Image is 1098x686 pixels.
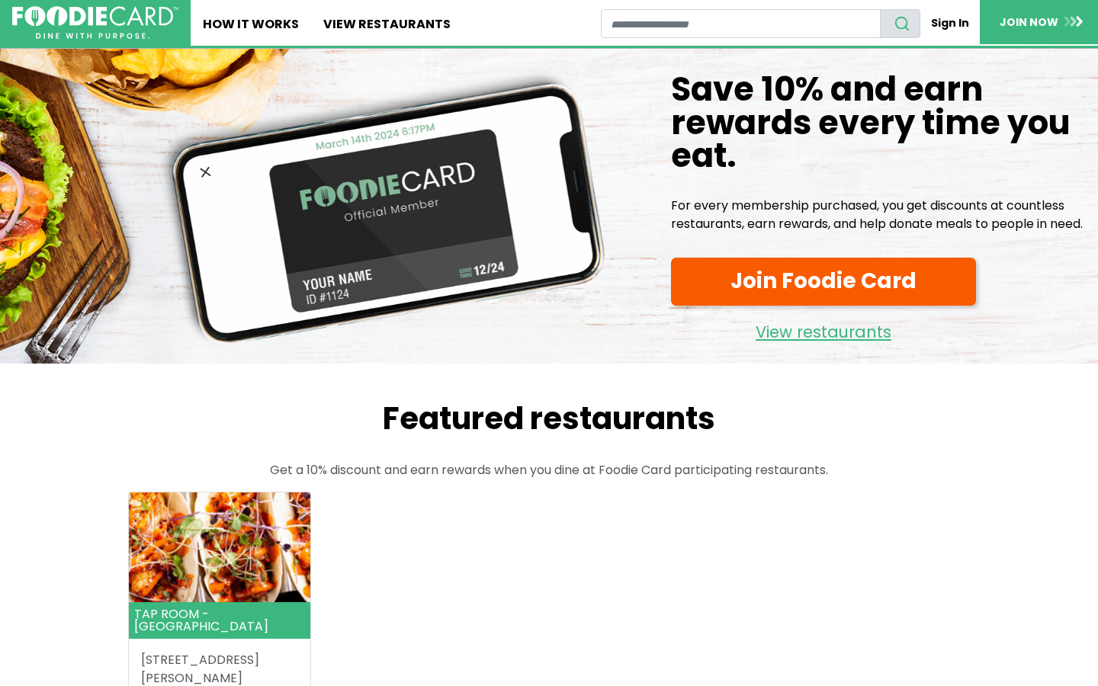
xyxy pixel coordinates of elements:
[601,9,881,38] input: restaurant search
[920,9,980,37] a: Sign In
[671,73,1086,172] h1: Save 10% and earn rewards every time you eat.
[671,197,1086,233] p: For every membership purchased, you get discounts at countless restaurants, earn rewards, and hel...
[671,312,976,345] a: View restaurants
[880,9,920,38] button: search
[91,461,1006,479] p: Get a 10% discount and earn rewards when you dine at Foodie Card participating restaurants.
[91,400,1006,437] h2: Featured restaurants
[129,492,310,602] img: Tap Room - Ronkonkoma
[129,602,310,639] header: Tap Room - [GEOGRAPHIC_DATA]
[12,6,178,40] img: FoodieCard; Eat, Drink, Save, Donate
[671,258,976,306] a: Join Foodie Card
